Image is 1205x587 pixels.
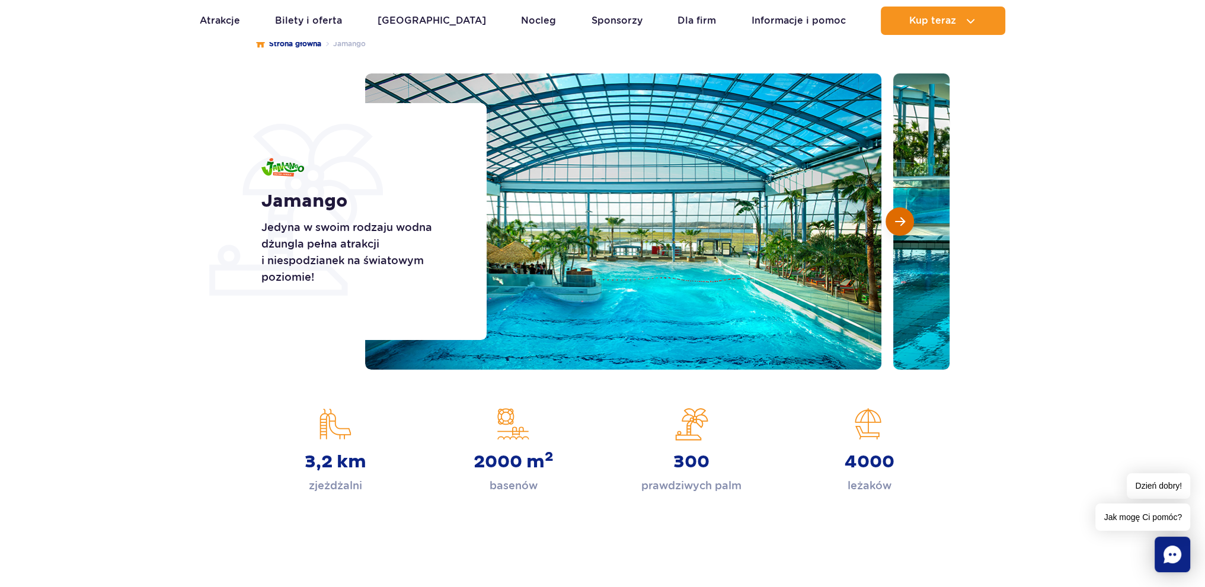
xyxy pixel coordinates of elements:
strong: 4000 [845,451,894,473]
p: Jedyna w swoim rodzaju wodna dżungla pełna atrakcji i niespodzianek na światowym poziomie! [261,219,460,286]
span: Dzień dobry! [1127,473,1190,499]
a: Informacje i pomoc [752,7,846,35]
p: basenów [490,477,538,494]
a: Atrakcje [200,7,240,35]
h1: Jamango [261,191,460,212]
strong: 300 [673,451,709,473]
a: Dla firm [677,7,716,35]
a: Sponsorzy [592,7,643,35]
a: [GEOGRAPHIC_DATA] [378,7,486,35]
p: zjeżdżalni [309,477,362,494]
a: Strona główna [256,38,321,50]
a: Bilety i oferta [275,7,342,35]
div: Chat [1155,537,1190,572]
sup: 2 [545,448,554,465]
p: prawdziwych palm [641,477,741,494]
a: Nocleg [521,7,556,35]
span: Jak mogę Ci pomóc? [1095,503,1190,531]
button: Kup teraz [881,7,1005,35]
strong: 2000 m [474,451,554,473]
p: leżaków [848,477,891,494]
img: Jamango [261,158,304,177]
li: Jamango [321,38,366,50]
span: Kup teraz [909,15,956,26]
button: Następny slajd [886,207,914,236]
strong: 3,2 km [305,451,366,473]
